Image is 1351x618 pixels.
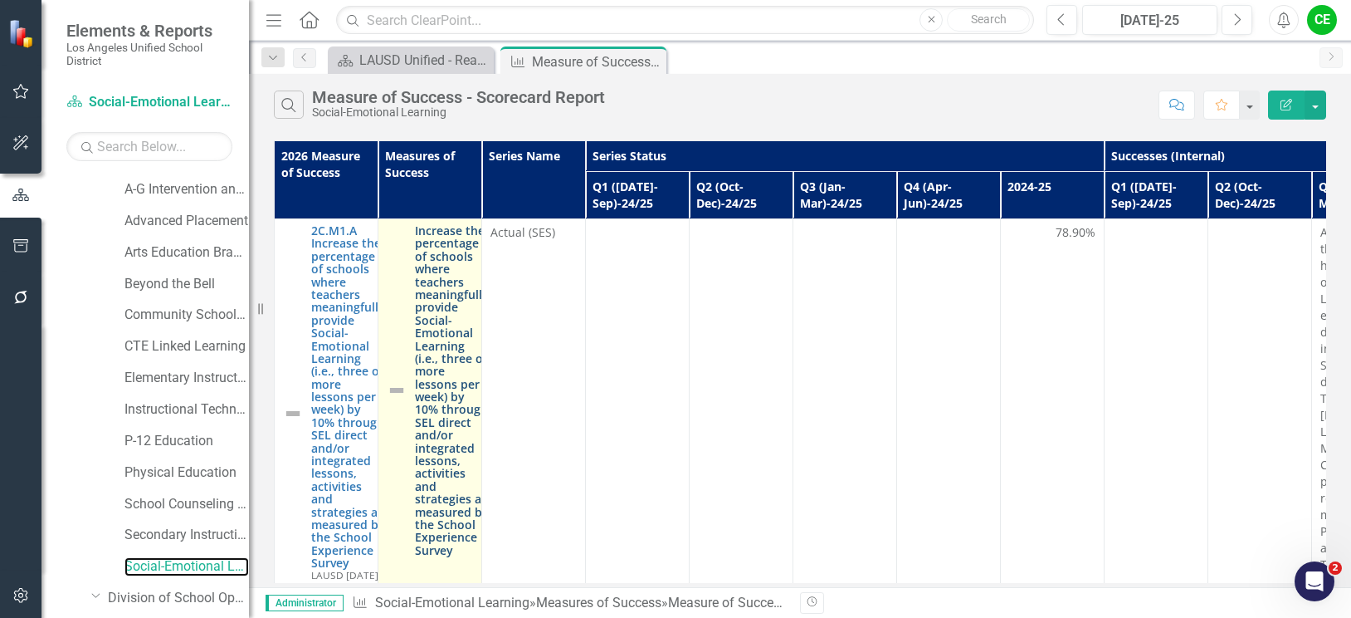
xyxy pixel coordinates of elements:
[415,224,489,557] a: Increase the percentage of schools where teachers meaningfully provide Social-Emotional Learning ...
[124,306,249,325] a: Community Schools Initiative
[312,106,605,119] div: Social-Emotional Learning
[124,275,249,294] a: Beyond the Bell
[1088,11,1212,31] div: [DATE]-25
[375,595,529,611] a: Social-Emotional Learning
[947,8,1030,32] button: Search
[1082,5,1217,35] button: [DATE]-25
[124,337,249,356] a: CTE Linked Learning
[108,589,249,608] a: Division of School Operations
[124,400,249,419] a: Instructional Technology Initiative
[124,180,249,199] a: A-G Intervention and Support
[1307,5,1337,35] button: CE
[7,17,38,49] img: ClearPoint Strategy
[124,369,249,388] a: Elementary Instruction
[124,212,249,231] a: Advanced Placement
[352,594,788,613] div: » »
[124,463,249,483] a: Physical Education
[359,50,490,71] div: LAUSD Unified - Ready for the World
[124,557,249,576] a: Social-Emotional Learning
[311,568,382,603] span: LAUSD [DATE]-[DATE] Strategic Plan
[124,526,249,545] a: Secondary Instruction
[311,224,385,570] a: 2C.M1.A Increase the percentage of schools where teachers meaningfully provide Social-Emotional L...
[66,21,232,41] span: Elements & Reports
[66,132,232,161] input: Search Below...
[1295,562,1334,601] iframe: Intercom live chat
[312,88,605,106] div: Measure of Success - Scorecard Report
[1056,224,1095,241] span: 78.90%
[536,595,661,611] a: Measures of Success
[490,224,577,241] span: Actual (SES)
[336,6,1034,35] input: Search ClearPoint...
[124,432,249,451] a: P-12 Education
[124,243,249,262] a: Arts Education Branch
[532,51,662,72] div: Measure of Success - Scorecard Report
[668,595,897,611] div: Measure of Success - Scorecard Report
[66,93,232,112] a: Social-Emotional Learning
[332,50,490,71] a: LAUSD Unified - Ready for the World
[971,12,1007,26] span: Search
[124,495,249,514] a: School Counseling Services
[387,380,407,400] img: Not Defined
[1329,562,1342,575] span: 2
[283,404,303,424] img: Not Defined
[66,41,232,68] small: Los Angeles Unified School District
[266,595,344,611] span: Administrator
